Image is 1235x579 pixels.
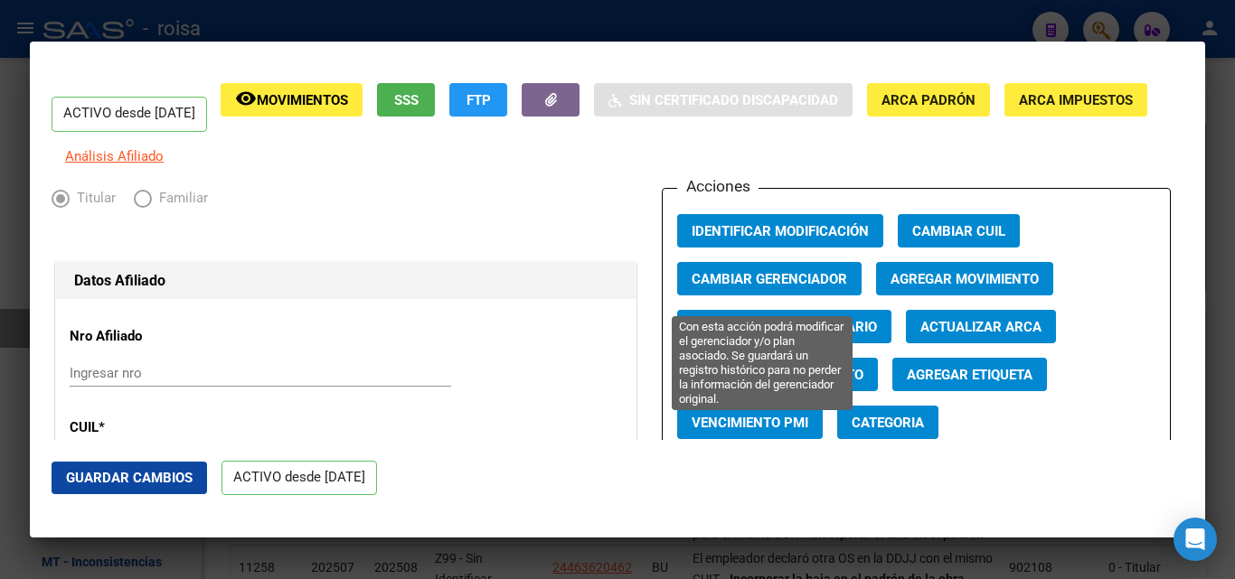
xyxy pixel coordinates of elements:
[52,462,207,494] button: Guardar Cambios
[66,470,193,486] span: Guardar Cambios
[152,188,208,209] span: Familiar
[629,92,838,108] span: Sin Certificado Discapacidad
[52,97,207,132] p: ACTIVO desde [DATE]
[876,262,1053,295] button: Agregar Movimiento
[912,223,1005,239] span: Cambiar CUIL
[692,271,847,287] span: Cambiar Gerenciador
[852,415,924,431] span: Categoria
[70,326,235,347] p: Nro Afiliado
[257,92,348,108] span: Movimientos
[867,83,990,117] button: ARCA Padrón
[898,214,1020,247] button: Cambiar CUIL
[74,270,617,292] h1: Datos Afiliado
[677,310,891,343] button: Cambiar Tipo Beneficiario
[1004,83,1147,117] button: ARCA Impuestos
[692,319,877,335] span: Cambiar Tipo Beneficiario
[221,83,363,117] button: Movimientos
[920,319,1042,335] span: Actualizar ARCA
[907,367,1032,383] span: Agregar Etiqueta
[837,406,938,439] button: Categoria
[222,461,377,496] p: ACTIVO desde [DATE]
[52,194,226,210] mat-radio-group: Elija una opción
[677,262,862,295] button: Cambiar Gerenciador
[1019,92,1133,108] span: ARCA Impuestos
[70,417,235,438] p: CUIL
[677,174,759,198] h3: Acciones
[891,271,1039,287] span: Agregar Movimiento
[881,92,976,108] span: ARCA Padrón
[692,367,863,383] span: Reinformar Movimiento
[1174,518,1217,561] div: Open Intercom Messenger
[677,214,883,247] button: Identificar Modificación
[892,358,1047,391] button: Agregar Etiqueta
[467,92,491,108] span: FTP
[235,88,257,109] mat-icon: remove_red_eye
[449,83,507,117] button: FTP
[394,92,419,108] span: SSS
[692,415,808,431] span: Vencimiento PMI
[677,358,878,391] button: Reinformar Movimiento
[70,188,116,209] span: Titular
[692,223,869,239] span: Identificar Modificación
[594,83,853,117] button: Sin Certificado Discapacidad
[906,310,1056,343] button: Actualizar ARCA
[65,148,164,164] span: Análisis Afiliado
[677,406,823,439] button: Vencimiento PMI
[377,83,435,117] button: SSS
